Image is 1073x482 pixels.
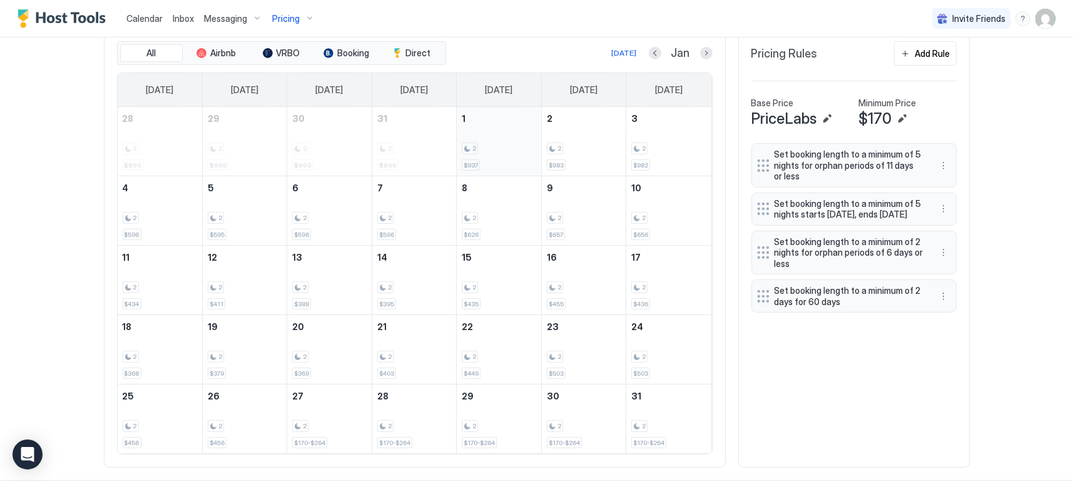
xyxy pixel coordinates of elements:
[126,13,163,24] span: Calendar
[388,283,392,291] span: 2
[210,369,224,378] span: $379
[542,246,626,269] a: January 16, 2026
[173,13,194,24] span: Inbox
[1035,9,1055,29] div: User profile
[542,107,626,130] a: January 2, 2026
[457,315,542,384] td: January 22, 2026
[557,73,610,107] a: Friday
[377,252,387,263] span: 14
[379,439,410,447] span: $170-$264
[218,73,271,107] a: Monday
[936,289,951,304] div: menu
[372,246,457,269] a: January 14, 2026
[626,315,711,338] a: January 24, 2026
[547,252,557,263] span: 16
[203,384,287,408] a: January 26, 2026
[775,198,923,220] span: Set booking length to a minimum of 5 nights starts [DATE], ends [DATE]
[541,107,626,176] td: January 2, 2026
[372,246,457,315] td: January 14, 2026
[18,9,111,28] a: Host Tools Logo
[294,300,309,308] span: $388
[936,201,951,216] button: More options
[541,384,626,454] td: January 30, 2026
[936,289,951,304] button: More options
[457,315,541,338] a: January 22, 2026
[936,158,951,173] div: menu
[464,369,479,378] span: $449
[117,41,446,65] div: tab-group
[208,183,214,193] span: 5
[626,107,711,130] a: January 3, 2026
[400,84,428,96] span: [DATE]
[547,391,559,401] span: 30
[457,246,542,315] td: January 15, 2026
[133,73,186,107] a: Sunday
[123,113,134,124] span: 28
[895,111,910,126] button: Edit
[633,161,648,169] span: $982
[457,384,541,408] a: January 29, 2026
[287,107,372,130] a: December 30, 2025
[557,422,561,430] span: 2
[123,321,132,332] span: 18
[936,245,951,260] div: menu
[457,107,541,130] a: January 1, 2026
[303,214,307,222] span: 2
[1015,11,1030,26] div: menu
[631,321,643,332] span: 24
[118,107,203,176] td: December 28, 2025
[457,176,541,199] a: January 8, 2026
[294,369,309,378] span: $369
[631,183,641,193] span: 10
[462,183,467,193] span: 8
[542,315,626,338] a: January 23, 2026
[633,369,648,378] span: $503
[642,214,646,222] span: 2
[626,176,711,199] a: January 10, 2026
[631,391,641,401] span: 31
[218,353,222,361] span: 2
[204,13,247,24] span: Messaging
[231,84,258,96] span: [DATE]
[379,369,394,378] span: $403
[486,84,513,96] span: [DATE]
[549,231,563,239] span: $657
[292,183,298,193] span: 6
[250,44,313,62] button: VRBO
[388,422,392,430] span: 2
[315,84,343,96] span: [DATE]
[292,113,305,124] span: 30
[462,113,465,124] span: 1
[372,176,457,246] td: January 7, 2026
[377,113,387,124] span: 31
[472,353,476,361] span: 2
[118,107,202,130] a: December 28, 2025
[210,439,225,447] span: $456
[210,231,225,239] span: $595
[626,384,711,454] td: January 31, 2026
[202,384,287,454] td: January 26, 2026
[218,422,222,430] span: 2
[633,439,664,447] span: $170-$264
[173,12,194,25] a: Inbox
[377,321,387,332] span: 21
[751,47,818,61] span: Pricing Rules
[287,315,372,338] a: January 20, 2026
[612,48,637,59] div: [DATE]
[464,300,479,308] span: $435
[118,176,203,246] td: January 4, 2026
[472,283,476,291] span: 2
[203,107,287,130] a: December 29, 2025
[557,214,561,222] span: 2
[380,44,443,62] button: Direct
[372,384,457,408] a: January 28, 2026
[294,439,325,447] span: $170-$264
[642,353,646,361] span: 2
[541,246,626,315] td: January 16, 2026
[388,214,392,222] span: 2
[472,214,476,222] span: 2
[202,315,287,384] td: January 19, 2026
[372,315,457,338] a: January 21, 2026
[218,283,222,291] span: 2
[549,439,580,447] span: $170-$264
